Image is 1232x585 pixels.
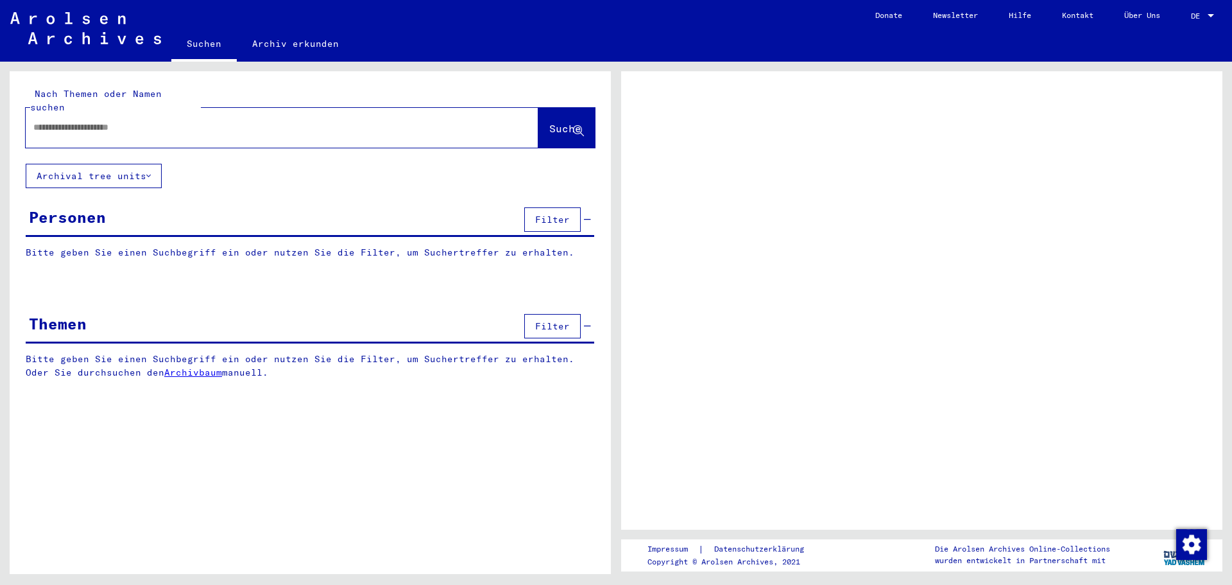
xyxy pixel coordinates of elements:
[704,543,819,556] a: Datenschutzerklärung
[1191,12,1205,21] span: DE
[26,246,594,259] p: Bitte geben Sie einen Suchbegriff ein oder nutzen Sie die Filter, um Suchertreffer zu erhalten.
[524,207,581,232] button: Filter
[171,28,237,62] a: Suchen
[647,543,819,556] div: |
[29,312,87,335] div: Themen
[26,353,595,380] p: Bitte geben Sie einen Suchbegriff ein oder nutzen Sie die Filter, um Suchertreffer zu erhalten. O...
[26,164,162,188] button: Archival tree units
[164,367,222,378] a: Archivbaum
[10,12,161,44] img: Arolsen_neg.svg
[237,28,354,59] a: Archiv erkunden
[29,205,106,229] div: Personen
[535,320,570,332] span: Filter
[647,543,698,556] a: Impressum
[647,556,819,568] p: Copyright © Arolsen Archives, 2021
[538,108,595,148] button: Suche
[524,314,581,338] button: Filter
[935,555,1110,566] p: wurden entwickelt in Partnerschaft mit
[935,543,1110,555] p: Die Arolsen Archives Online-Collections
[1161,539,1209,571] img: yv_logo.png
[1176,529,1207,560] img: Zustimmung ändern
[535,214,570,225] span: Filter
[549,122,581,135] span: Suche
[30,88,162,113] mat-label: Nach Themen oder Namen suchen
